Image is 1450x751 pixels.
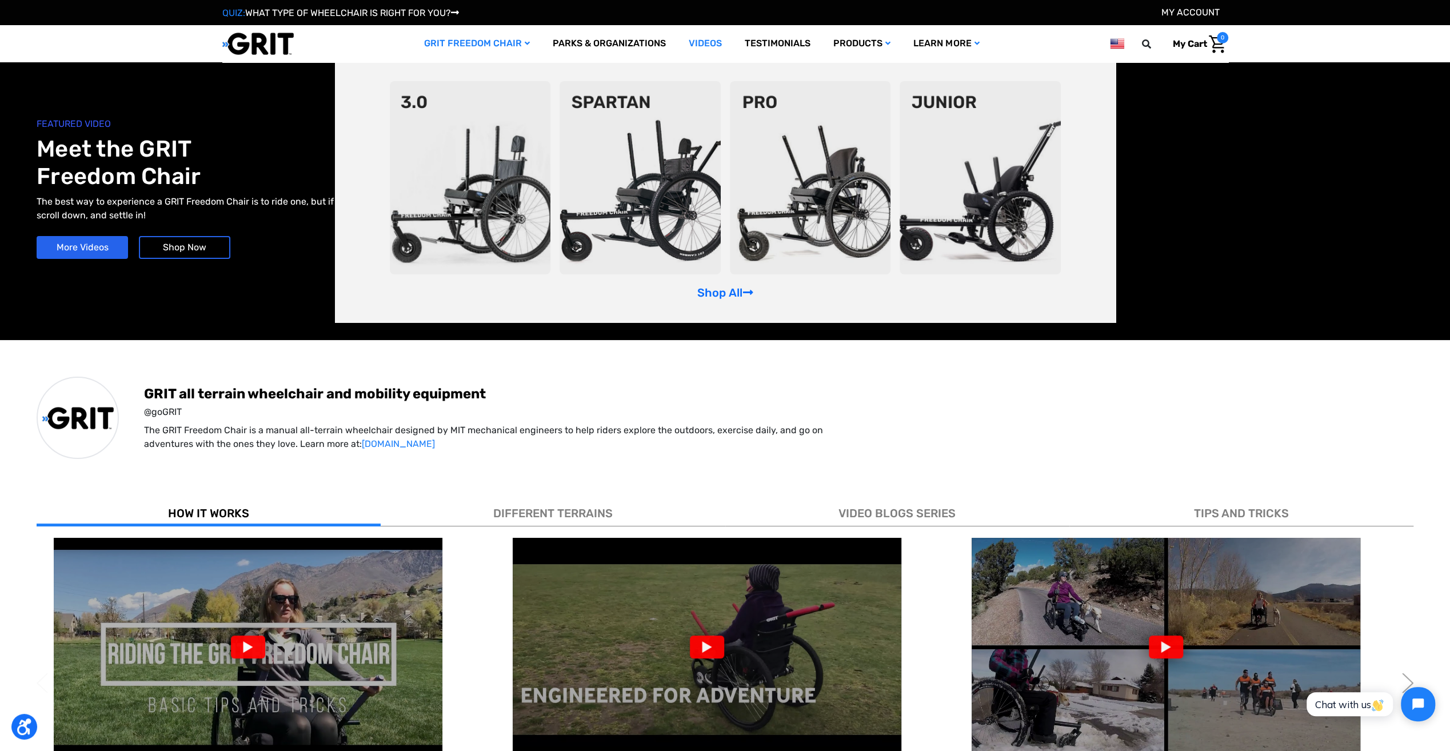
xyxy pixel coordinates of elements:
[1194,506,1289,520] span: TIPS AND TRICKS
[1147,32,1164,56] input: Search
[413,25,541,62] a: GRIT Freedom Chair
[37,117,725,131] span: FEATURED VIDEO
[900,81,1061,274] img: junior-chair.png
[1161,7,1220,18] a: Account
[1209,35,1225,53] img: Cart
[37,135,725,190] h1: Meet the GRIT Freedom Chair
[560,81,721,274] img: spartan2.png
[144,405,1116,419] span: @goGRIT
[139,236,230,259] a: Shop Now
[37,665,48,700] button: Previous
[677,25,733,62] a: Videos
[37,236,128,259] a: More Videos
[222,7,245,18] span: QUIZ:
[222,7,459,18] a: QUIZ:WHAT TYPE OF WHEELCHAIR IS RIGHT FOR YOU?
[191,47,253,58] span: Phone Number
[168,506,249,520] span: HOW IT WORKS
[733,25,822,62] a: Testimonials
[541,25,677,62] a: Parks & Organizations
[1402,665,1413,700] button: Next
[42,406,114,430] img: GRIT All-Terrain Wheelchair and Mobility Equipment
[1164,32,1228,56] a: Cart with 0 items
[822,25,902,62] a: Products
[144,385,1116,403] span: GRIT all terrain wheelchair and mobility equipment
[1217,32,1228,43] span: 0
[902,25,990,62] a: Learn More
[838,506,956,520] span: VIDEO BLOGS SERIES
[390,81,551,274] img: 3point0.png
[37,195,518,222] p: The best way to experience a GRIT Freedom Chair is to ride one, but if that isn't an option, get ...
[697,286,753,299] a: Shop All
[1110,37,1124,51] img: us.png
[222,32,294,55] img: GRIT All-Terrain Wheelchair and Mobility Equipment
[1173,38,1207,49] span: My Cart
[144,424,825,451] p: The GRIT Freedom Chair is a manual all-terrain wheelchair designed by MIT mechanical engineers to...
[1294,677,1445,731] iframe: Tidio Chat
[730,81,891,274] img: pro-chair.png
[493,506,613,520] span: DIFFERENT TERRAINS
[362,438,435,449] a: [DOMAIN_NAME]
